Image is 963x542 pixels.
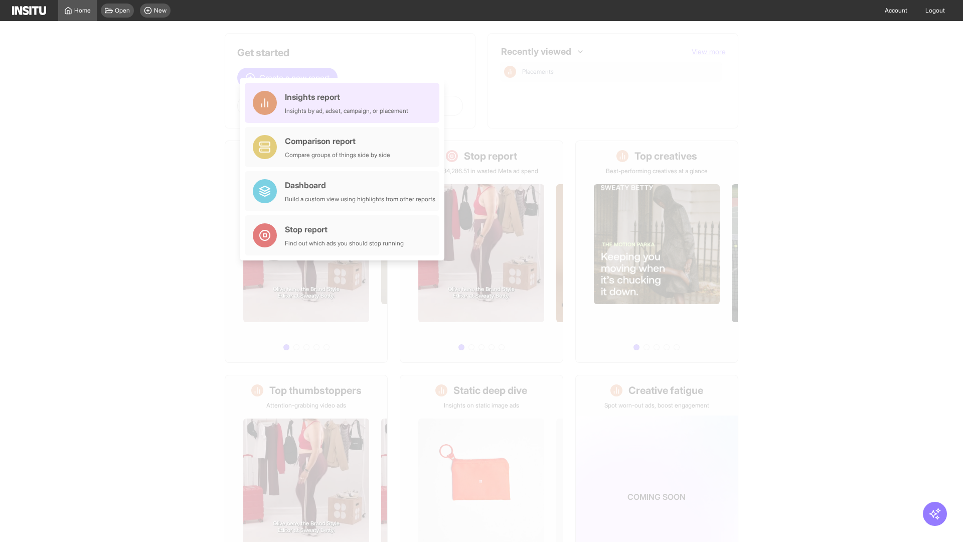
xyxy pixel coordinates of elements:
div: Comparison report [285,135,390,147]
div: Build a custom view using highlights from other reports [285,195,435,203]
span: Home [74,7,91,15]
div: Compare groups of things side by side [285,151,390,159]
div: Insights report [285,91,408,103]
img: Logo [12,6,46,15]
span: Open [115,7,130,15]
div: Stop report [285,223,404,235]
div: Find out which ads you should stop running [285,239,404,247]
div: Dashboard [285,179,435,191]
div: Insights by ad, adset, campaign, or placement [285,107,408,115]
span: New [154,7,167,15]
